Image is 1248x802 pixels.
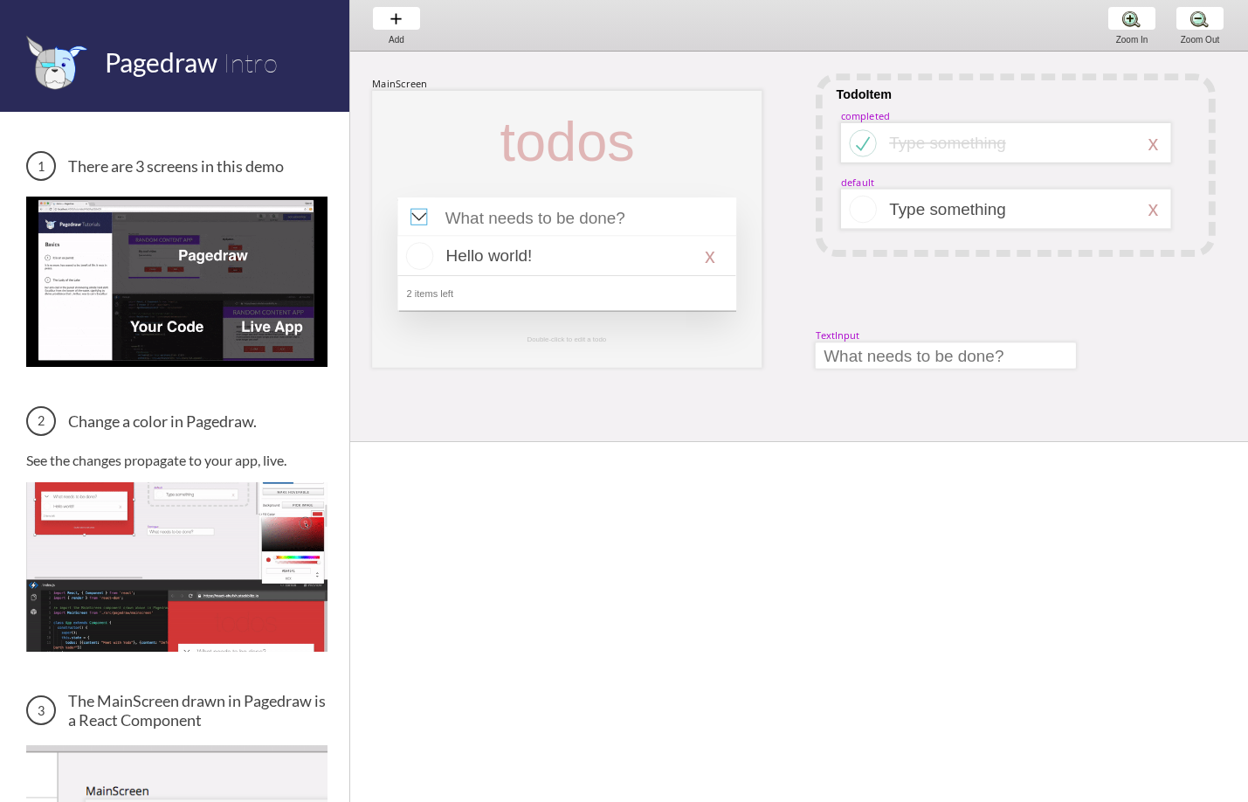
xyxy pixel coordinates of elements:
img: Change a color in Pagedraw [26,482,328,652]
img: baseline-add-24px.svg [387,10,405,28]
div: Zoom Out [1167,35,1233,45]
span: Intro [223,46,278,79]
p: See the changes propagate to your app, live. [26,452,328,468]
h3: The MainScreen drawn in Pagedraw is a React Component [26,691,328,729]
div: x [1148,197,1159,221]
img: 3 screens [26,197,328,366]
img: zoom-minus.png [1190,10,1209,28]
img: favicon.png [26,35,87,90]
div: Add [363,35,430,45]
h3: Change a color in Pagedraw. [26,406,328,436]
img: zoom-plus.png [1122,10,1141,28]
div: completed [841,109,890,122]
div: x [1148,131,1159,155]
div: MainScreen [372,77,427,90]
h3: There are 3 screens in this demo [26,151,328,181]
div: TextInput [816,329,859,342]
div: Zoom In [1099,35,1165,45]
span: Pagedraw [105,46,217,78]
div: default [841,176,874,189]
